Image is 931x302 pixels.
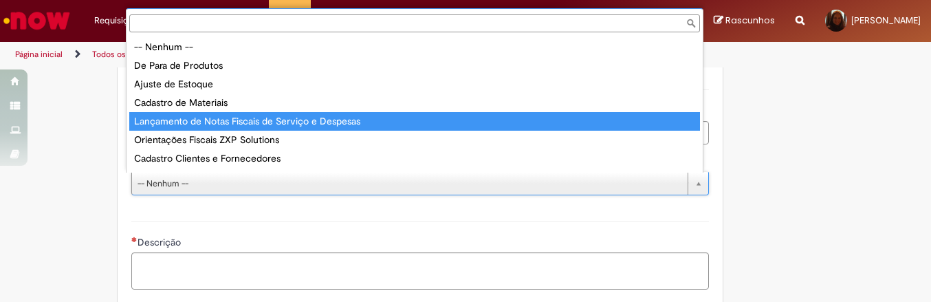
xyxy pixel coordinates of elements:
[129,112,700,131] div: Lançamento de Notas Fiscais de Serviço e Despesas
[129,75,700,94] div: Ajuste de Estoque
[129,94,700,112] div: Cadastro de Materiais
[129,38,700,56] div: -- Nenhum --
[129,149,700,168] div: Cadastro Clientes e Fornecedores
[127,35,703,173] ul: Tipo da Solicitação
[129,168,700,186] div: Emissão de Nota fiscal de Saída
[129,56,700,75] div: De Para de Produtos
[129,131,700,149] div: Orientações Fiscais ZXP Solutions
